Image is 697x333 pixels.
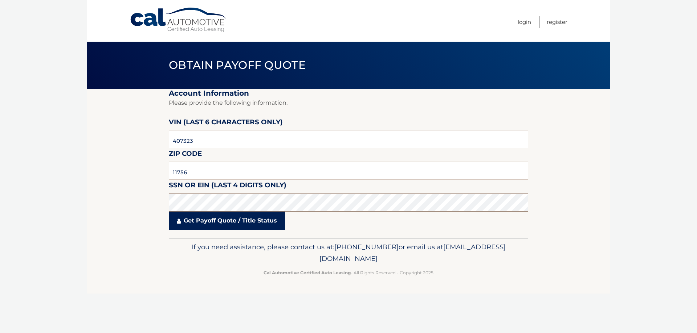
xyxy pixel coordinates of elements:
[264,270,351,275] strong: Cal Automotive Certified Auto Leasing
[169,98,528,108] p: Please provide the following information.
[174,241,523,265] p: If you need assistance, please contact us at: or email us at
[174,269,523,276] p: - All Rights Reserved - Copyright 2025
[169,58,306,72] span: Obtain Payoff Quote
[130,7,228,33] a: Cal Automotive
[169,148,202,162] label: Zip Code
[518,16,531,28] a: Login
[169,89,528,98] h2: Account Information
[169,180,286,193] label: SSN or EIN (last 4 digits only)
[547,16,567,28] a: Register
[169,212,285,230] a: Get Payoff Quote / Title Status
[334,243,399,251] span: [PHONE_NUMBER]
[169,117,283,130] label: VIN (last 6 characters only)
